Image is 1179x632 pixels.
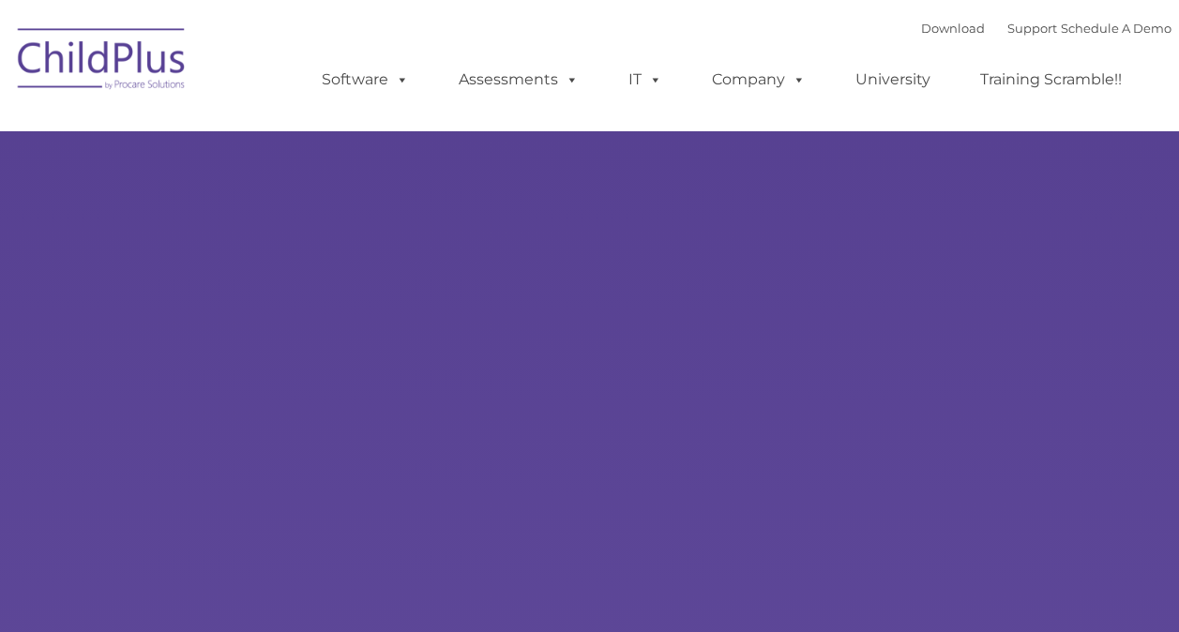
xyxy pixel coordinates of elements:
a: Software [303,61,428,98]
a: University [837,61,949,98]
a: Support [1007,21,1057,36]
a: Schedule A Demo [1061,21,1171,36]
font: | [921,21,1171,36]
a: Training Scramble!! [961,61,1141,98]
a: Company [693,61,824,98]
img: ChildPlus by Procare Solutions [8,15,196,109]
a: IT [610,61,681,98]
a: Assessments [440,61,597,98]
a: Download [921,21,985,36]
